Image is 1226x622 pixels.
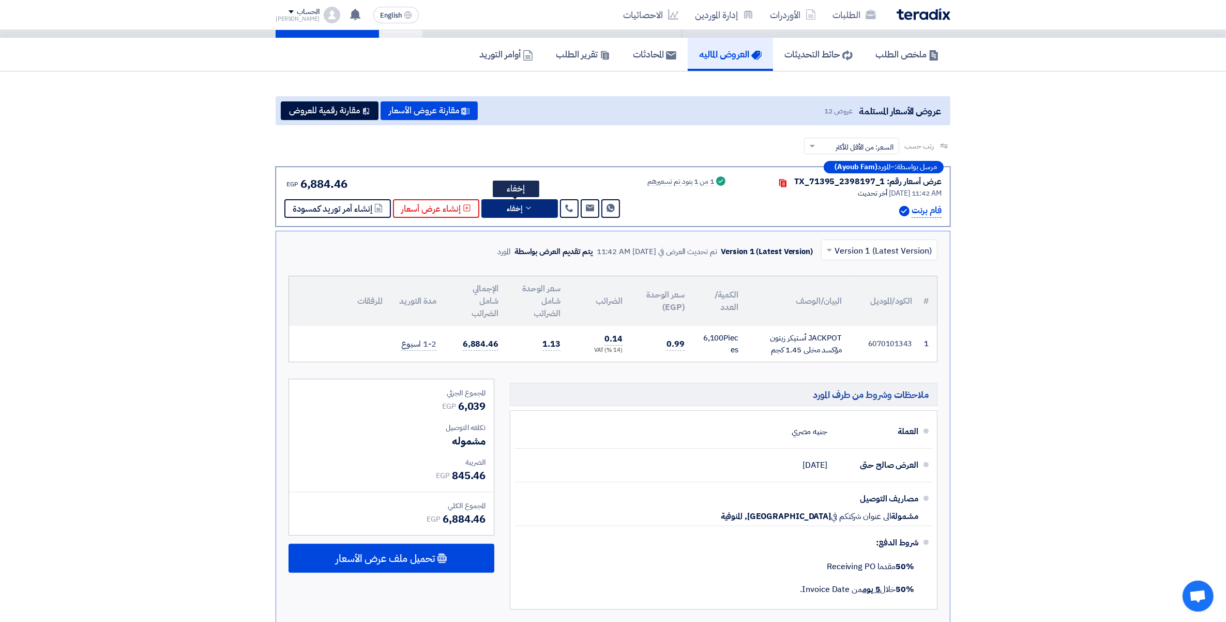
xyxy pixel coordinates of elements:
button: مقارنة عروض الأسعار [381,101,478,120]
div: (14 %) VAT [577,346,623,355]
div: المجموع الكلي [297,500,486,511]
span: [DATE] 11:42 AM [889,188,942,199]
strong: 50% [896,583,914,596]
span: 6,100 [703,332,724,344]
strong: 50% [896,560,914,573]
b: (Ayoub Fam) [835,164,877,171]
a: الأوردرات [762,3,824,27]
div: العرض صالح حتى [836,453,918,478]
th: الضرائب [569,276,631,326]
div: – [824,161,944,173]
a: الاحصائيات [615,3,687,27]
span: [GEOGRAPHIC_DATA], المنوفية [721,511,831,522]
div: المجموع الجزئي [297,388,486,398]
td: Pieces [693,326,747,362]
span: مشمولة [891,511,918,522]
span: المورد [877,164,890,171]
th: الكمية/العدد [693,276,747,326]
td: 1 [920,326,937,362]
a: تقرير الطلب [544,38,622,71]
div: الضريبة [297,457,486,468]
span: عروض 12 [825,106,853,116]
div: JACKPOT أستيكر زيتون مؤكسد مخلى 1.45 كجم [755,332,842,356]
div: يتم تقديم العرض بواسطة [514,246,593,258]
div: تم تحديث العرض في [DATE] 11:42 AM [597,246,717,258]
span: إنشاء عرض أسعار [401,205,461,213]
span: عروض الأسعار المستلمة [859,104,941,118]
div: 1 من 1 بنود تم تسعيرهم [647,178,714,186]
th: # [920,276,937,326]
div: Version 1 (Latest Version) [721,246,813,258]
span: مشموله [452,433,486,449]
span: 0.14 [604,333,623,346]
img: Teradix logo [897,8,950,20]
span: English [380,12,402,19]
th: المرفقات [289,276,391,326]
th: مدة التوريد [391,276,445,326]
h5: العروض الماليه [699,48,762,60]
button: إخفاء [481,199,558,218]
span: EGP [442,401,456,412]
div: [PERSON_NAME] [276,16,320,22]
span: خلال من Invoice Date. [800,583,914,596]
div: شروط الدفع: [531,530,918,555]
span: إخفاء [507,205,522,213]
span: السعر: من الأقل للأكثر [836,142,894,153]
td: 6070101343 [850,326,920,362]
a: العروض الماليه [688,38,773,71]
span: EGP [286,180,298,189]
img: profile_test.png [324,7,340,23]
span: رتب حسب [904,141,934,152]
div: العملة [836,419,918,444]
h5: حائط التحديثات [784,48,853,60]
button: English [373,7,419,23]
span: مقدما Receiving PO [827,560,914,573]
h5: أوامر التوريد [479,48,533,60]
div: Open chat [1183,581,1214,612]
div: جنيه مصري [792,422,827,441]
span: EGP [427,514,441,525]
th: سعر الوحدة (EGP) [631,276,693,326]
th: الكود/الموديل [850,276,920,326]
a: المحادثات [622,38,688,71]
a: الطلبات [824,3,884,27]
span: 6,039 [458,398,486,414]
h5: تقرير الطلب [556,48,610,60]
span: أخر تحديث [858,188,887,199]
img: Verified Account [899,206,910,216]
span: تحميل ملف عرض الأسعار [336,554,435,563]
th: البيان/الوصف [747,276,850,326]
span: 6,884.46 [300,175,347,192]
span: 6,884.46 [443,511,486,527]
th: الإجمالي شامل الضرائب [445,276,507,326]
div: الحساب [297,8,319,17]
div: عرض أسعار رقم: TX_71395_2398197_1 [794,175,942,188]
a: إدارة الموردين [687,3,762,27]
button: إنشاء عرض أسعار [393,199,479,218]
div: المورد [497,246,510,258]
div: إخفاء [493,181,539,197]
span: 1-2 اسبوع [401,338,436,351]
button: إنشاء أمر توريد كمسودة [284,199,391,218]
h5: المحادثات [633,48,676,60]
a: حائط التحديثات [773,38,864,71]
span: مرسل بواسطة: [895,164,937,171]
span: إنشاء أمر توريد كمسودة [293,205,372,213]
u: 5 يوم [862,583,881,596]
button: مقارنة رقمية للعروض [281,101,379,120]
span: الى عنوان شركتكم في [831,511,891,522]
span: 1.13 [542,338,561,351]
h5: ملخص الطلب [875,48,939,60]
div: تكلفه التوصيل [297,422,486,433]
th: سعر الوحدة شامل الضرائب [507,276,569,326]
p: فام برنت [912,204,942,218]
span: EGP [436,470,450,481]
a: ملخص الطلب [864,38,950,71]
a: أوامر التوريد [468,38,544,71]
span: 845.46 [452,468,486,483]
span: [DATE] [803,460,827,470]
span: 6,884.46 [463,338,498,351]
div: مصاريف التوصيل [836,486,918,511]
span: 0.99 [667,338,685,351]
h5: ملاحظات وشروط من طرف المورد [510,383,937,406]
